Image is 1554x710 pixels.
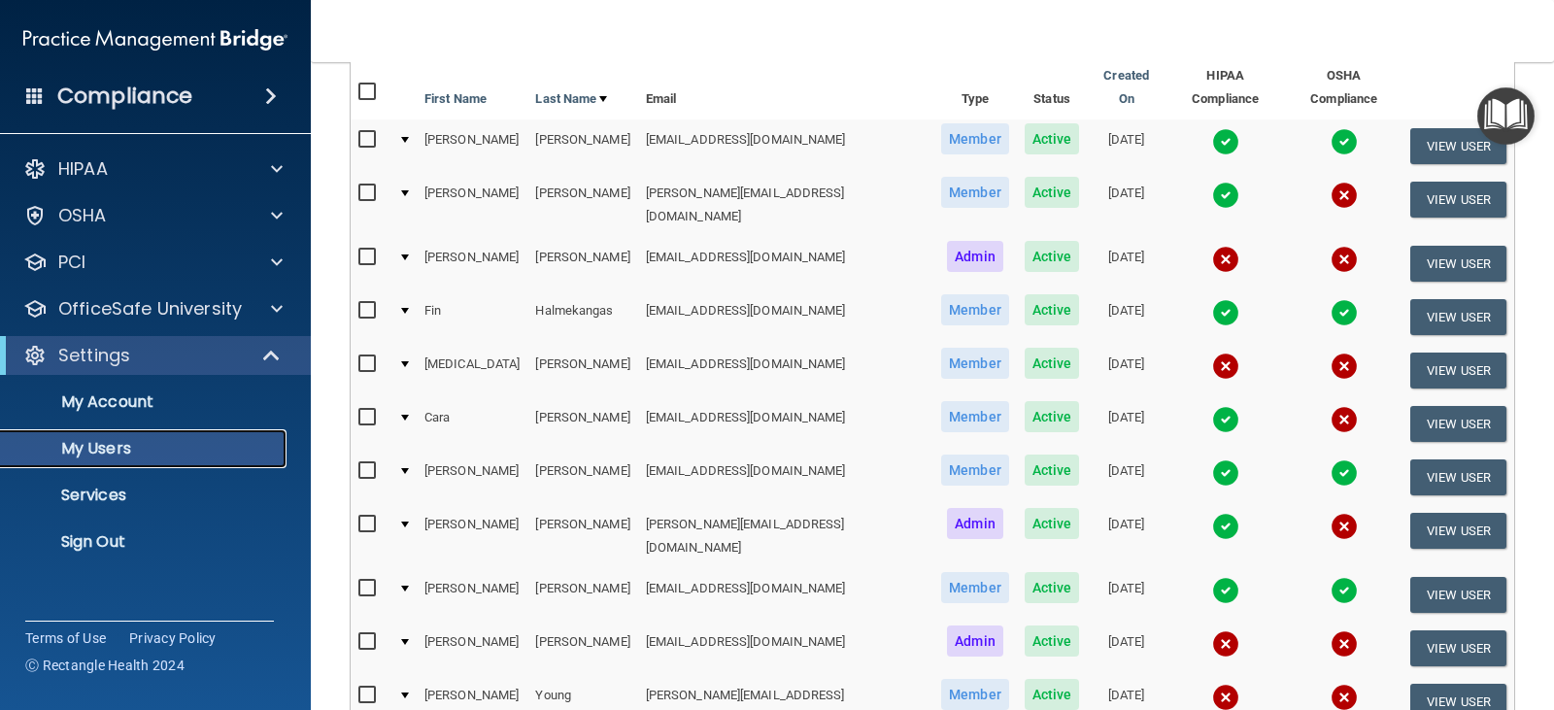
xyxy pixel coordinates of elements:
[129,628,217,648] a: Privacy Policy
[947,508,1003,539] span: Admin
[1087,504,1165,568] td: [DATE]
[1410,353,1506,389] button: View User
[1095,64,1158,111] a: Created On
[1087,290,1165,344] td: [DATE]
[58,204,107,227] p: OSHA
[1212,513,1239,540] img: tick.e7d51cea.svg
[23,297,283,321] a: OfficeSafe University
[638,622,933,675] td: [EMAIL_ADDRESS][DOMAIN_NAME]
[23,344,282,367] a: Settings
[1218,581,1531,659] iframe: Drift Widget Chat Controller
[417,237,527,290] td: [PERSON_NAME]
[527,451,637,504] td: [PERSON_NAME]
[1087,451,1165,504] td: [DATE]
[1410,299,1506,335] button: View User
[1410,246,1506,282] button: View User
[527,290,637,344] td: Halmekangas
[638,56,933,119] th: Email
[58,251,85,274] p: PCI
[941,572,1009,603] span: Member
[941,401,1009,432] span: Member
[941,123,1009,154] span: Member
[1165,56,1285,119] th: HIPAA Compliance
[58,297,242,321] p: OfficeSafe University
[13,532,278,552] p: Sign Out
[417,451,527,504] td: [PERSON_NAME]
[1087,119,1165,173] td: [DATE]
[1025,572,1080,603] span: Active
[1025,241,1080,272] span: Active
[1025,625,1080,657] span: Active
[947,625,1003,657] span: Admin
[1025,401,1080,432] span: Active
[23,20,287,59] img: PMB logo
[638,173,933,237] td: [PERSON_NAME][EMAIL_ADDRESS][DOMAIN_NAME]
[417,504,527,568] td: [PERSON_NAME]
[933,56,1017,119] th: Type
[638,344,933,397] td: [EMAIL_ADDRESS][DOMAIN_NAME]
[1025,508,1080,539] span: Active
[1087,568,1165,622] td: [DATE]
[1087,622,1165,675] td: [DATE]
[25,656,185,675] span: Ⓒ Rectangle Health 2024
[1025,679,1080,710] span: Active
[1285,56,1402,119] th: OSHA Compliance
[1331,246,1358,273] img: cross.ca9f0e7f.svg
[57,83,192,110] h4: Compliance
[1212,353,1239,380] img: cross.ca9f0e7f.svg
[947,241,1003,272] span: Admin
[1025,348,1080,379] span: Active
[638,451,933,504] td: [EMAIL_ADDRESS][DOMAIN_NAME]
[1331,182,1358,209] img: cross.ca9f0e7f.svg
[417,397,527,451] td: Cara
[1410,513,1506,549] button: View User
[417,344,527,397] td: [MEDICAL_DATA]
[1331,513,1358,540] img: cross.ca9f0e7f.svg
[1410,406,1506,442] button: View User
[417,568,527,622] td: [PERSON_NAME]
[941,348,1009,379] span: Member
[1410,182,1506,218] button: View User
[638,290,933,344] td: [EMAIL_ADDRESS][DOMAIN_NAME]
[941,455,1009,486] span: Member
[1212,406,1239,433] img: tick.e7d51cea.svg
[13,486,278,505] p: Services
[1331,459,1358,487] img: tick.e7d51cea.svg
[1025,123,1080,154] span: Active
[1025,455,1080,486] span: Active
[1331,299,1358,326] img: tick.e7d51cea.svg
[638,568,933,622] td: [EMAIL_ADDRESS][DOMAIN_NAME]
[13,392,278,412] p: My Account
[1212,246,1239,273] img: cross.ca9f0e7f.svg
[527,119,637,173] td: [PERSON_NAME]
[941,679,1009,710] span: Member
[417,622,527,675] td: [PERSON_NAME]
[1025,294,1080,325] span: Active
[1331,353,1358,380] img: cross.ca9f0e7f.svg
[1087,344,1165,397] td: [DATE]
[1331,406,1358,433] img: cross.ca9f0e7f.svg
[1410,128,1506,164] button: View User
[1212,459,1239,487] img: tick.e7d51cea.svg
[527,622,637,675] td: [PERSON_NAME]
[527,237,637,290] td: [PERSON_NAME]
[638,119,933,173] td: [EMAIL_ADDRESS][DOMAIN_NAME]
[13,439,278,458] p: My Users
[1212,128,1239,155] img: tick.e7d51cea.svg
[638,504,933,568] td: [PERSON_NAME][EMAIL_ADDRESS][DOMAIN_NAME]
[424,87,487,111] a: First Name
[23,157,283,181] a: HIPAA
[1331,577,1358,604] img: tick.e7d51cea.svg
[535,87,607,111] a: Last Name
[417,173,527,237] td: [PERSON_NAME]
[1025,177,1080,208] span: Active
[527,173,637,237] td: [PERSON_NAME]
[1212,299,1239,326] img: tick.e7d51cea.svg
[1087,173,1165,237] td: [DATE]
[23,251,283,274] a: PCI
[638,237,933,290] td: [EMAIL_ADDRESS][DOMAIN_NAME]
[941,177,1009,208] span: Member
[1017,56,1088,119] th: Status
[1087,397,1165,451] td: [DATE]
[1331,128,1358,155] img: tick.e7d51cea.svg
